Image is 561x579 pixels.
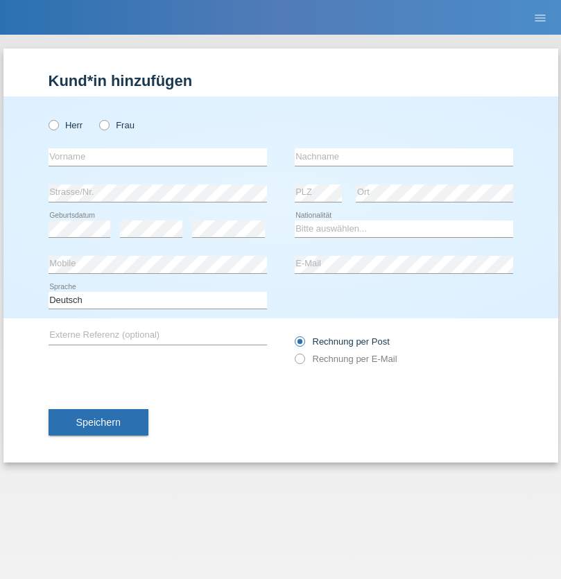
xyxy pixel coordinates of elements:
label: Rechnung per Post [295,336,390,347]
h1: Kund*in hinzufügen [49,72,513,89]
input: Rechnung per Post [295,336,304,354]
label: Herr [49,120,83,130]
input: Frau [99,120,108,129]
span: Speichern [76,417,121,428]
input: Herr [49,120,58,129]
button: Speichern [49,409,148,435]
label: Frau [99,120,135,130]
label: Rechnung per E-Mail [295,354,397,364]
input: Rechnung per E-Mail [295,354,304,371]
i: menu [533,11,547,25]
a: menu [526,13,554,21]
